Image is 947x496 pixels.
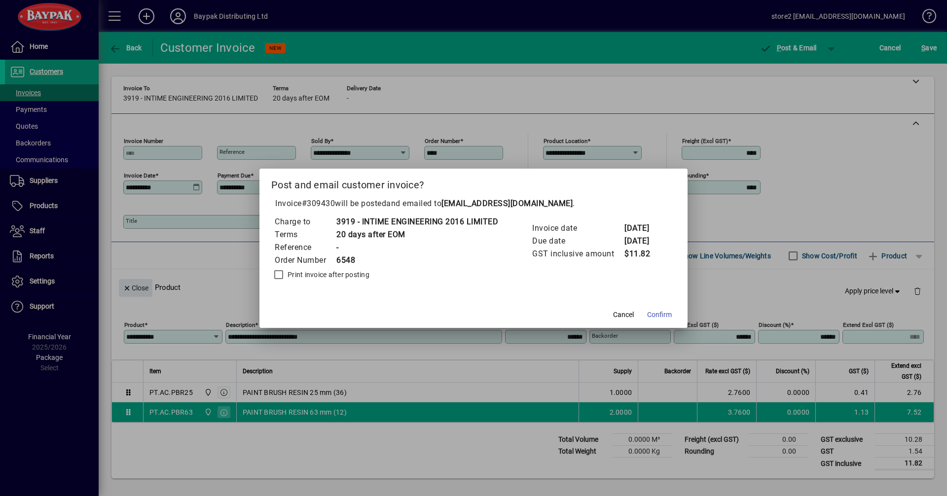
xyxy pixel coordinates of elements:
td: Terms [274,228,336,241]
label: Print invoice after posting [286,270,369,280]
td: 20 days after EOM [336,228,498,241]
button: Confirm [643,306,676,324]
button: Cancel [608,306,639,324]
span: and emailed to [386,199,573,208]
td: [DATE] [624,222,663,235]
span: #309430 [302,199,335,208]
td: Charge to [274,215,336,228]
td: 6548 [336,254,498,267]
td: $11.82 [624,248,663,260]
h2: Post and email customer invoice? [259,169,688,197]
td: Invoice date [532,222,624,235]
td: - [336,241,498,254]
td: Order Number [274,254,336,267]
td: Reference [274,241,336,254]
td: 3919 - INTIME ENGINEERING 2016 LIMITED [336,215,498,228]
span: Cancel [613,310,634,320]
span: Confirm [647,310,672,320]
td: GST inclusive amount [532,248,624,260]
td: Due date [532,235,624,248]
b: [EMAIL_ADDRESS][DOMAIN_NAME] [441,199,573,208]
p: Invoice will be posted . [271,198,676,210]
td: [DATE] [624,235,663,248]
